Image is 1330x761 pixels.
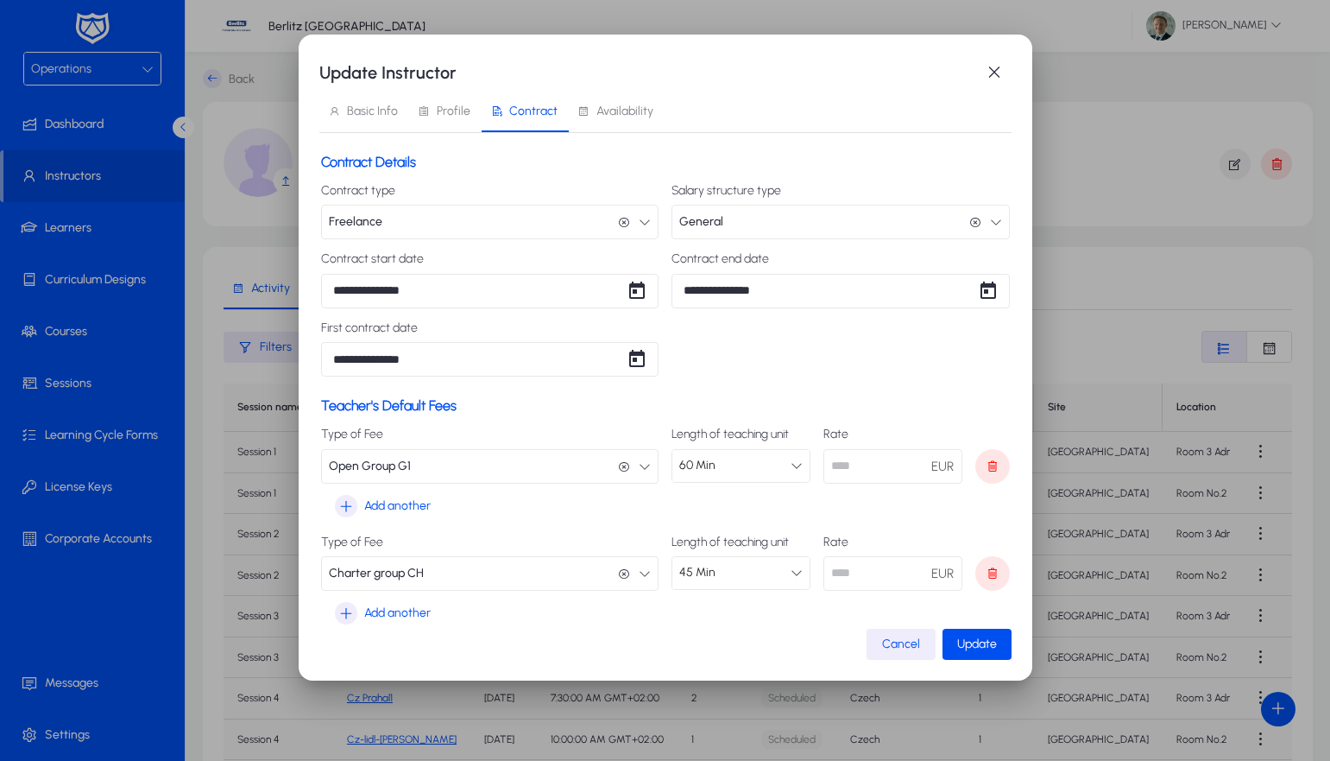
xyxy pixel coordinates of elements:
[347,105,398,117] span: Basic Info
[867,629,936,660] button: Cancel
[437,105,470,117] span: Profile
[596,105,653,117] span: Availability
[679,205,723,239] span: General
[942,629,1012,660] button: Update
[321,598,444,629] button: Add another
[620,274,654,308] button: Open calendar
[823,428,962,441] label: Rate
[319,59,977,86] h1: Update Instructor
[671,252,1010,266] label: Contract end date
[321,491,444,522] button: Add another
[620,342,654,377] button: Open calendar
[931,563,954,584] span: EUR
[321,536,659,549] label: Type of Fee
[679,565,715,580] span: 45 Min
[823,536,962,549] label: Rate
[329,449,411,484] span: Open Group G1
[509,105,558,117] span: Contract
[321,321,659,335] label: First contract date
[931,456,954,477] span: EUR
[321,428,659,441] label: Type of Fee
[364,496,431,517] span: Add another
[971,274,1005,308] button: Open calendar
[364,603,431,624] span: Add another
[321,154,1010,170] h2: Contract Details
[329,556,424,591] span: Charter group CH
[679,458,715,472] span: 60 Min
[321,397,457,414] h2: Teacher's Default Fees
[957,637,997,651] span: Update
[671,536,810,549] label: Length of teaching unit
[321,184,659,198] label: Contract type
[321,252,659,266] label: Contract start date
[671,428,810,441] label: Length of teaching unit
[329,205,382,239] span: Freelance
[671,184,1010,198] label: Salary structure type
[882,637,920,651] span: Cancel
